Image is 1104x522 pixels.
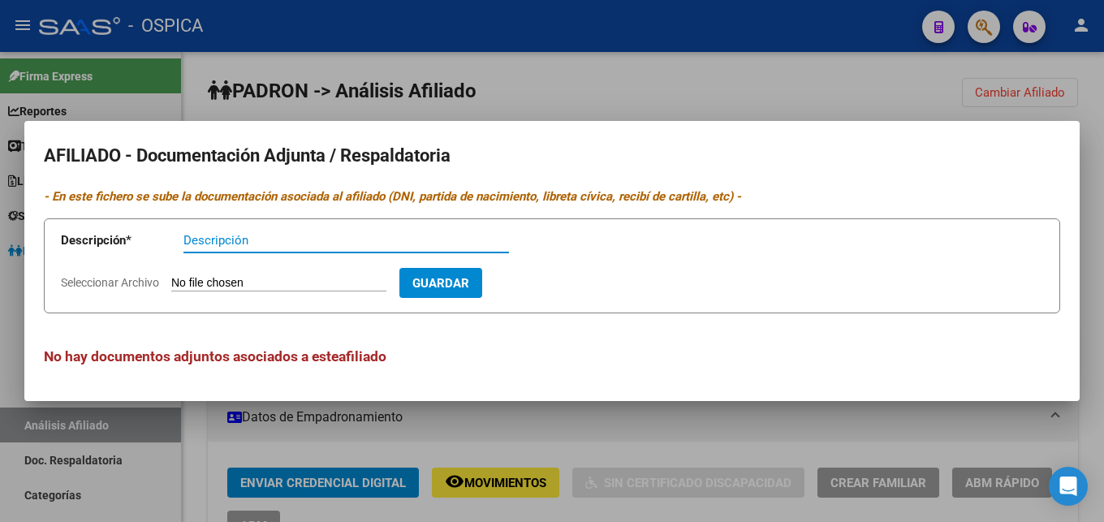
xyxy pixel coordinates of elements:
[399,268,482,298] button: Guardar
[339,348,386,365] span: afiliado
[44,140,1060,171] h2: AFILIADO - Documentación Adjunta / Respaldatoria
[61,231,183,250] p: Descripción
[1049,467,1088,506] div: Open Intercom Messenger
[44,189,741,204] i: - En este fichero se sube la documentación asociada al afiliado (DNI, partida de nacimiento, libr...
[412,276,469,291] span: Guardar
[44,346,1060,367] h3: No hay documentos adjuntos asociados a este
[61,276,159,289] span: Seleccionar Archivo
